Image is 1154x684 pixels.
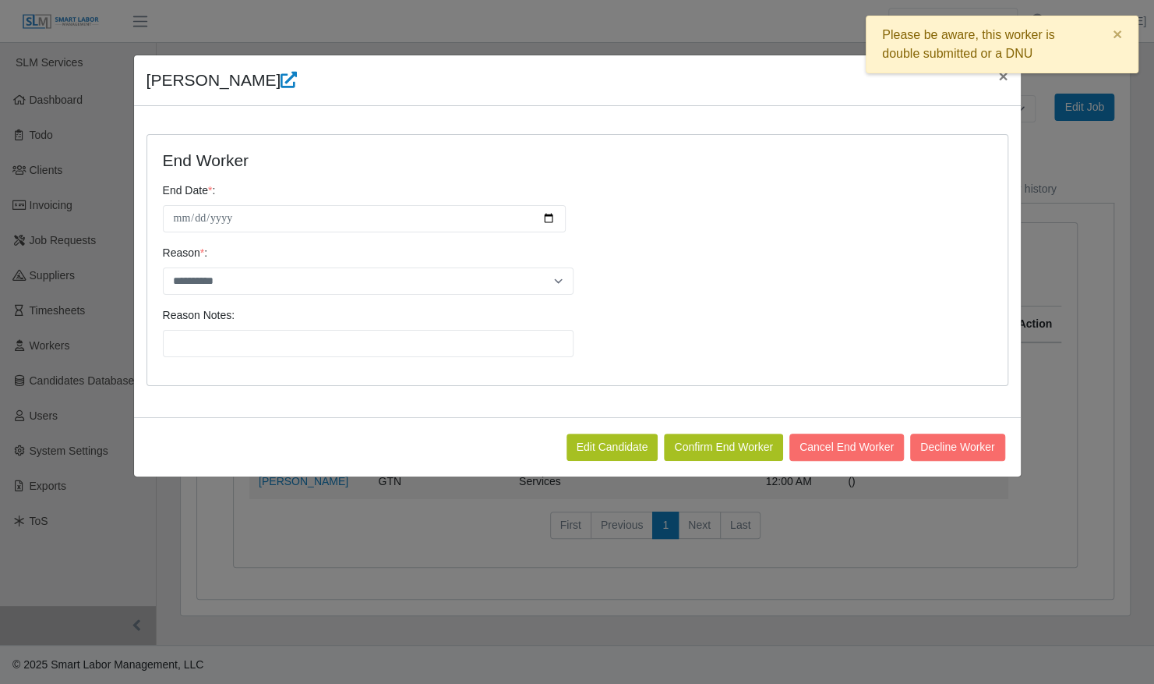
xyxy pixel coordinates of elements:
button: Cancel End Worker [789,434,904,461]
button: Decline Worker [910,434,1004,461]
a: Edit Candidate [566,434,658,461]
label: Reason Notes: [163,307,235,324]
h4: End Worker [163,151,779,170]
div: Please be aware, this worker is double submitted or a DNU [866,16,1138,73]
label: Reason : [163,245,208,261]
label: End Date : [163,183,216,199]
button: Confirm End Worker [664,434,783,461]
h4: [PERSON_NAME] [146,68,298,93]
